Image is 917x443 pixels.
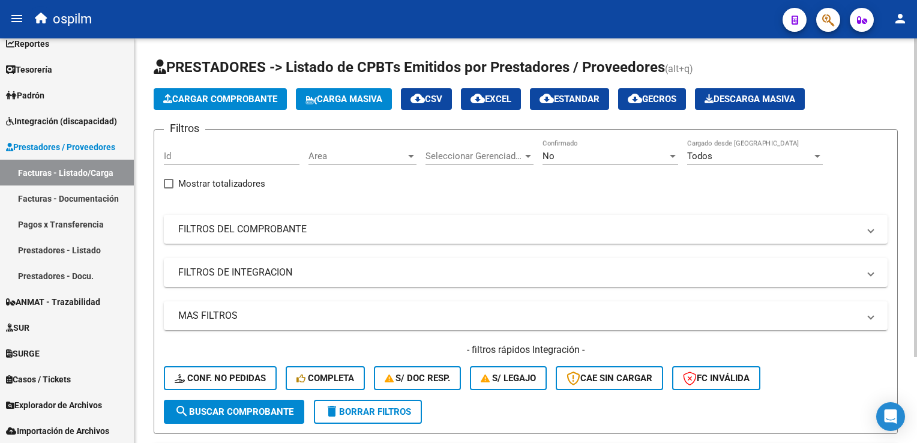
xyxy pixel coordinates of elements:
span: Padrón [6,89,44,102]
app-download-masive: Descarga masiva de comprobantes (adjuntos) [695,88,805,110]
mat-icon: cloud_download [628,91,642,106]
span: S/ Doc Resp. [385,373,451,384]
span: (alt+q) [665,63,693,74]
button: Buscar Comprobante [164,400,304,424]
mat-panel-title: FILTROS DE INTEGRACION [178,266,859,279]
h3: Filtros [164,120,205,137]
span: Buscar Comprobante [175,406,293,417]
span: Cargar Comprobante [163,94,277,104]
span: Reportes [6,37,49,50]
span: Tesorería [6,63,52,76]
span: FC Inválida [683,373,750,384]
mat-icon: cloud_download [471,91,485,106]
div: Open Intercom Messenger [876,402,905,431]
span: Borrar Filtros [325,406,411,417]
button: Conf. no pedidas [164,366,277,390]
button: Carga Masiva [296,88,392,110]
span: CAE SIN CARGAR [567,373,652,384]
mat-panel-title: MAS FILTROS [178,309,859,322]
span: PRESTADORES -> Listado de CPBTs Emitidos por Prestadores / Proveedores [154,59,665,76]
button: Completa [286,366,365,390]
mat-icon: delete [325,404,339,418]
span: Todos [687,151,712,161]
mat-icon: cloud_download [410,91,425,106]
span: ANMAT - Trazabilidad [6,295,100,309]
span: SURGE [6,347,40,360]
button: FC Inválida [672,366,760,390]
mat-icon: menu [10,11,24,26]
span: Completa [296,373,354,384]
span: Integración (discapacidad) [6,115,117,128]
button: EXCEL [461,88,521,110]
button: Cargar Comprobante [154,88,287,110]
button: Estandar [530,88,609,110]
button: S/ Doc Resp. [374,366,462,390]
span: Descarga Masiva [705,94,795,104]
span: Mostrar totalizadores [178,176,265,191]
button: Gecros [618,88,686,110]
span: Carga Masiva [305,94,382,104]
span: Estandar [540,94,600,104]
button: Descarga Masiva [695,88,805,110]
mat-icon: cloud_download [540,91,554,106]
span: Casos / Tickets [6,373,71,386]
button: Borrar Filtros [314,400,422,424]
span: S/ legajo [481,373,536,384]
mat-expansion-panel-header: MAS FILTROS [164,301,888,330]
mat-expansion-panel-header: FILTROS DE INTEGRACION [164,258,888,287]
span: No [543,151,555,161]
button: S/ legajo [470,366,547,390]
mat-icon: search [175,404,189,418]
span: SUR [6,321,29,334]
span: Area [308,151,406,161]
span: Explorador de Archivos [6,399,102,412]
span: Seleccionar Gerenciador [425,151,523,161]
h4: - filtros rápidos Integración - [164,343,888,357]
span: Prestadores / Proveedores [6,140,115,154]
mat-expansion-panel-header: FILTROS DEL COMPROBANTE [164,215,888,244]
span: CSV [410,94,442,104]
span: ospilm [53,6,92,32]
span: Conf. no pedidas [175,373,266,384]
span: Importación de Archivos [6,424,109,438]
span: EXCEL [471,94,511,104]
span: Gecros [628,94,676,104]
button: CAE SIN CARGAR [556,366,663,390]
button: CSV [401,88,452,110]
mat-icon: person [893,11,907,26]
mat-panel-title: FILTROS DEL COMPROBANTE [178,223,859,236]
